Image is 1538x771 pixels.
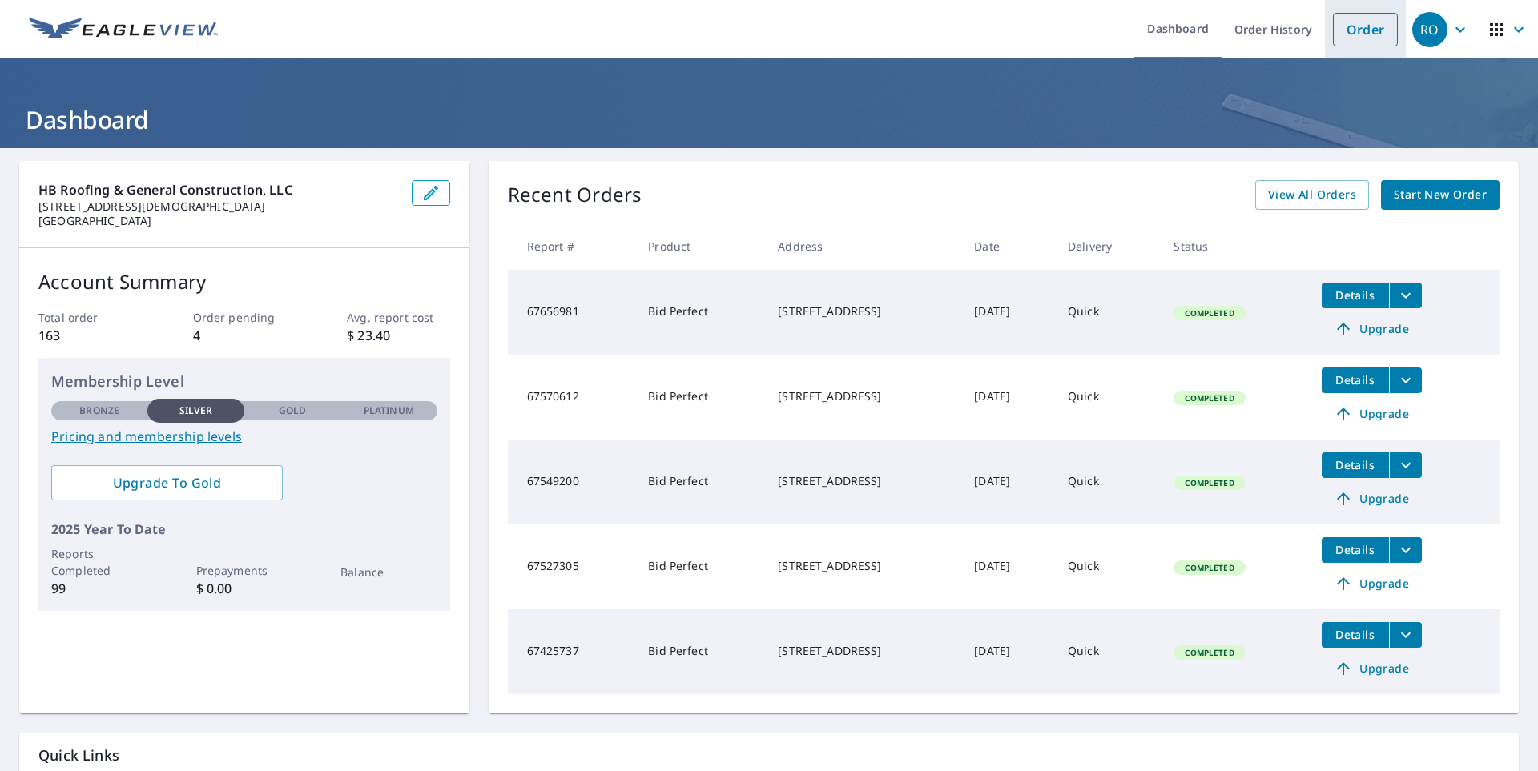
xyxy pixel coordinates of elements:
[1331,542,1379,557] span: Details
[1175,392,1243,404] span: Completed
[1331,404,1412,424] span: Upgrade
[193,326,296,345] p: 4
[1331,659,1412,678] span: Upgrade
[29,18,218,42] img: EV Logo
[1331,574,1412,593] span: Upgrade
[38,326,141,345] p: 163
[1175,477,1243,488] span: Completed
[1322,486,1422,512] a: Upgrade
[1322,452,1389,478] button: detailsBtn-67549200
[1055,355,1161,440] td: Quick
[778,303,948,319] div: [STREET_ADDRESS]
[778,388,948,404] div: [STREET_ADDRESS]
[196,579,292,598] p: $ 0.00
[1331,319,1412,339] span: Upgrade
[508,223,636,270] th: Report #
[38,309,141,326] p: Total order
[778,473,948,489] div: [STREET_ADDRESS]
[1331,287,1379,303] span: Details
[961,223,1055,270] th: Date
[1331,627,1379,642] span: Details
[1381,180,1500,210] a: Start New Order
[1394,185,1487,205] span: Start New Order
[340,564,437,580] p: Balance
[51,579,147,598] p: 99
[1331,372,1379,388] span: Details
[38,214,399,228] p: [GEOGRAPHIC_DATA]
[508,440,636,524] td: 67549200
[19,103,1519,136] h1: Dashboard
[1333,13,1398,46] a: Order
[1055,609,1161,694] td: Quick
[1322,537,1389,563] button: detailsBtn-67527305
[364,404,414,418] p: Platinum
[635,524,765,609] td: Bid Perfect
[765,223,961,270] th: Address
[1322,401,1422,427] a: Upgrade
[961,524,1055,609] td: [DATE]
[1322,571,1422,596] a: Upgrade
[1322,656,1422,681] a: Upgrade
[635,223,765,270] th: Product
[347,309,449,326] p: Avg. report cost
[961,609,1055,694] td: [DATE]
[1055,223,1161,270] th: Delivery
[38,745,1500,765] p: Quick Links
[635,355,765,440] td: Bid Perfect
[1412,12,1447,47] div: RO
[1389,452,1422,478] button: filesDropdownBtn-67549200
[347,326,449,345] p: $ 23.40
[961,270,1055,355] td: [DATE]
[1331,489,1412,508] span: Upgrade
[1055,524,1161,609] td: Quick
[1322,367,1389,393] button: detailsBtn-67570612
[64,474,270,492] span: Upgrade To Gold
[1389,622,1422,648] button: filesDropdownBtn-67425737
[508,180,642,210] p: Recent Orders
[51,545,147,579] p: Reports Completed
[51,520,437,539] p: 2025 Year To Date
[1322,316,1422,342] a: Upgrade
[38,199,399,214] p: [STREET_ADDRESS][DEMOGRAPHIC_DATA]
[961,440,1055,524] td: [DATE]
[1389,367,1422,393] button: filesDropdownBtn-67570612
[1389,537,1422,563] button: filesDropdownBtn-67527305
[1322,622,1389,648] button: detailsBtn-67425737
[279,404,306,418] p: Gold
[778,558,948,574] div: [STREET_ADDRESS]
[51,371,437,392] p: Membership Level
[1175,562,1243,573] span: Completed
[179,404,213,418] p: Silver
[1331,457,1379,472] span: Details
[508,609,636,694] td: 67425737
[38,267,450,296] p: Account Summary
[508,355,636,440] td: 67570612
[635,270,765,355] td: Bid Perfect
[1055,270,1161,355] td: Quick
[196,562,292,579] p: Prepayments
[1175,307,1243,319] span: Completed
[778,643,948,659] div: [STREET_ADDRESS]
[1175,647,1243,658] span: Completed
[508,524,636,609] td: 67527305
[1389,283,1422,308] button: filesDropdownBtn-67656981
[79,404,119,418] p: Bronze
[1161,223,1308,270] th: Status
[1268,185,1356,205] span: View All Orders
[193,309,296,326] p: Order pending
[635,440,765,524] td: Bid Perfect
[38,180,399,199] p: HB Roofing & General Construction, LLC
[1255,180,1369,210] a: View All Orders
[51,465,283,500] a: Upgrade To Gold
[1322,283,1389,308] button: detailsBtn-67656981
[508,270,636,355] td: 67656981
[635,609,765,694] td: Bid Perfect
[1055,440,1161,524] td: Quick
[961,355,1055,440] td: [DATE]
[51,427,437,446] a: Pricing and membership levels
